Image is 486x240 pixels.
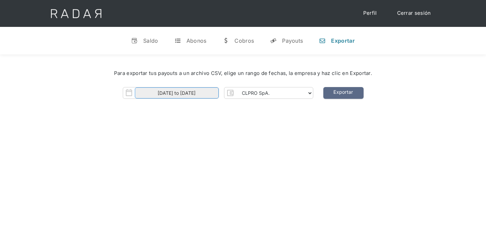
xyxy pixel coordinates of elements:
div: v [131,37,138,44]
div: Cobros [234,37,254,44]
div: Saldo [143,37,158,44]
div: Para exportar tus payouts a un archivo CSV, elige un rango de fechas, la empresa y haz clic en Ex... [20,70,466,77]
div: w [222,37,229,44]
div: Exportar [331,37,355,44]
a: Perfil [357,7,384,20]
div: Payouts [282,37,303,44]
div: n [319,37,326,44]
a: Cerrar sesión [390,7,438,20]
div: t [174,37,181,44]
a: Exportar [323,87,364,99]
form: Form [123,87,313,99]
div: Abonos [186,37,207,44]
div: y [270,37,277,44]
